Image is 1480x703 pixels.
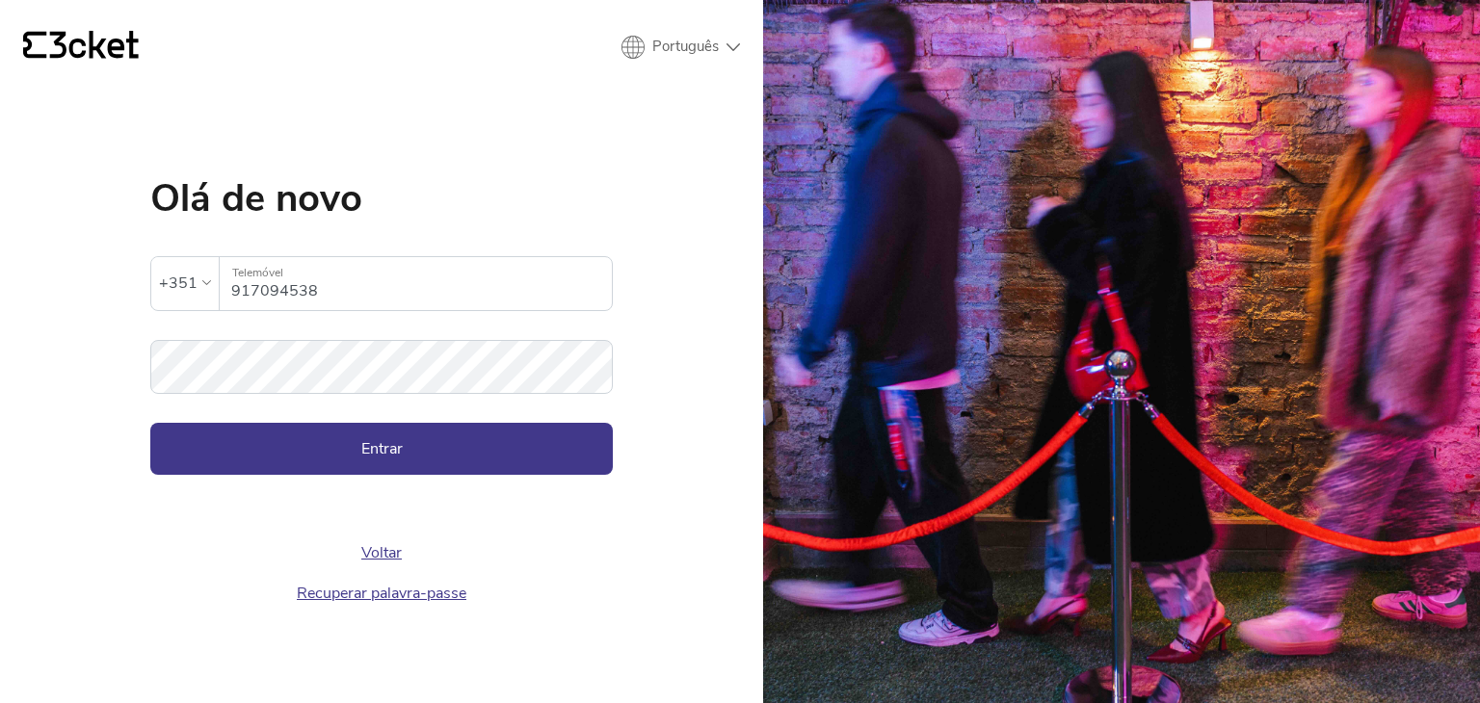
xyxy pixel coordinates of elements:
input: Telemóvel [231,257,612,310]
g: {' '} [23,32,46,59]
label: Telemóvel [220,257,612,289]
a: {' '} [23,31,139,64]
div: +351 [159,269,198,298]
h1: Olá de novo [150,179,613,218]
button: Entrar [150,423,613,475]
label: Palavra-passe [150,340,613,372]
a: Voltar [361,542,402,563]
a: Recuperar palavra-passe [297,583,466,604]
